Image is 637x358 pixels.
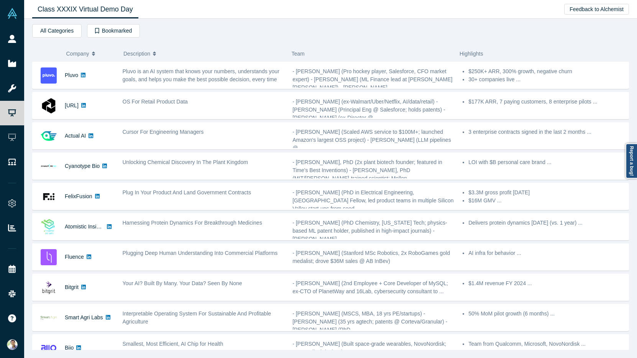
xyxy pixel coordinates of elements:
[41,98,57,114] img: Atronous.ai's Logo
[65,163,100,169] a: Cyanotype Bio
[460,51,483,57] span: Highlights
[41,279,57,296] img: Bitgrit's Logo
[65,254,84,260] a: Fluence
[123,129,204,135] span: Cursor For Engineering Managers
[65,72,78,78] a: Pluvo
[65,223,107,230] a: Atomistic Insights
[41,249,57,265] img: Fluence's Logo
[468,98,624,106] p: $177K ARR, 7 paying customers, 8 enterprise pilots ...
[123,159,248,165] span: Unlocking Chemical Discovery In The Plant Kingdom
[65,314,103,320] a: Smart Agri Labs
[65,193,92,199] a: FelixFusion
[41,128,57,144] img: Actual AI's Logo
[468,310,624,318] p: 50% MoM pilot growth (6 months) ...
[468,197,624,205] li: $16M GMV ...
[468,279,624,287] p: $1.4M revenue FY 2024 ...
[468,219,624,227] p: Delivers protein dynamics [DATE] (vs. 1 year) ...
[7,8,18,19] img: Alchemist Vault Logo
[292,220,447,242] span: - [PERSON_NAME] (PhD Chemistry, [US_STATE] Tech; physics-based ML patent holder, published in hig...
[123,46,150,62] span: Description
[564,4,629,15] button: Feedback to Alchemist
[41,219,57,235] img: Atomistic Insights's Logo
[41,310,57,326] img: Smart Agri Labs's Logo
[65,345,74,351] a: Biio
[468,249,624,257] p: AI infra for behavior ...
[292,250,450,264] span: - [PERSON_NAME] (Stanford MSc Robotics, 2x RoboGames gold medalist; drove $36M sales @ AB InBev)
[41,340,57,356] img: Biio's Logo
[626,143,637,179] a: Report a bug!
[292,310,447,333] span: - [PERSON_NAME] (MSCS, MBA, 18 yrs PE/startups) - [PERSON_NAME] (35 yrs agtech; patents @ Corteva...
[468,189,624,197] li: $3.3M gross profit [DATE]
[41,67,57,84] img: Pluvo's Logo
[123,280,242,286] span: Your AI? Built By Many. Your Data? Seen By None
[468,67,624,76] li: $250K+ ARR, 300% growth, negative churn
[123,189,251,195] span: Plug In Your Product And Land Government Contracts
[65,133,86,139] a: Actual AI
[468,158,624,166] p: LOI with $B personal care brand ...
[32,0,138,18] a: Class XXXIX Virtual Demo Day
[292,159,442,181] span: - [PERSON_NAME], PhD (2x plant biotech founder; featured in Time's Best Inventions) - [PERSON_NAM...
[468,76,624,84] li: 30+ companies live ...
[292,99,445,121] span: - [PERSON_NAME] (ex-Walmart/Uber/Netflix, AI/data/retail) - [PERSON_NAME] (Principal Eng @ Salesf...
[468,128,624,136] p: 3 enterprise contracts signed in the last 2 months ...
[123,68,279,82] span: Pluvo is an AI system that knows your numbers, understands your goals, and helps you make the bes...
[66,46,116,62] button: Company
[123,99,188,105] span: OS For Retail Product Data
[66,46,89,62] span: Company
[123,250,278,256] span: Plugging Deep Human Understanding Into Commercial Platforms
[123,46,284,62] button: Description
[32,24,82,38] button: All Categories
[468,340,624,348] p: Team from Qualcomm, Microsoft, NovoNordisk ...
[292,280,448,294] span: - [PERSON_NAME] (2nd Employee + Core Developer of MySQL; ex-CTO of PlanetWay and 16Lab, cybersecu...
[123,220,262,226] span: Harnessing Protein Dynamics For Breakthrough Medicines
[292,68,452,90] span: - [PERSON_NAME] (Pro hockey player, Salesforce, CFO market expert) - [PERSON_NAME] (ML Finance le...
[65,284,79,290] a: Bitgrit
[292,129,451,151] span: - [PERSON_NAME] (Scaled AWS service to $100M+; launched Amazon's largest OSS project) - [PERSON_N...
[123,341,223,347] span: Smallest, Most Efficient, AI Chip for Health
[292,341,446,355] span: - [PERSON_NAME] (Built space-grade wearables, NovoNordisk; 15+ medical devices)
[41,189,57,205] img: FelixFusion's Logo
[7,339,18,350] img: Ravi Belani's Account
[123,310,271,325] span: Interpretable Operating System For Sustainable And Profitable Agriculture
[41,158,57,174] img: Cyanotype Bio's Logo
[87,24,140,38] button: Bookmarked
[292,189,453,212] span: - [PERSON_NAME] (PhD in Electrical Engineering, [GEOGRAPHIC_DATA] Fellow, led product teams in mu...
[292,51,305,57] span: Team
[65,102,79,108] a: [URL]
